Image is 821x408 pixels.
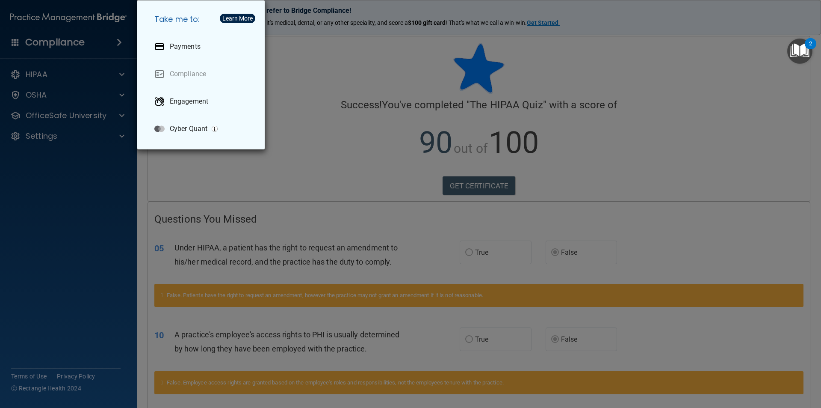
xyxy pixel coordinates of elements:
[170,42,201,51] p: Payments
[148,117,258,141] a: Cyber Quant
[220,14,255,23] button: Learn More
[170,125,207,133] p: Cyber Quant
[787,39,812,64] button: Open Resource Center, 2 new notifications
[222,15,253,21] div: Learn More
[148,62,258,86] a: Compliance
[148,35,258,59] a: Payments
[148,7,258,31] h5: Take me to:
[170,97,208,106] p: Engagement
[809,44,812,55] div: 2
[148,89,258,113] a: Engagement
